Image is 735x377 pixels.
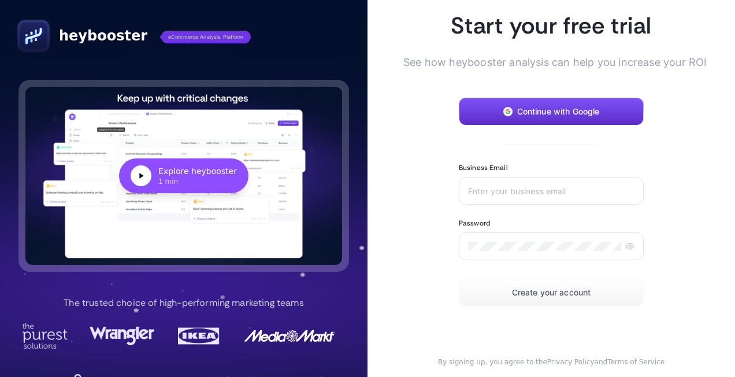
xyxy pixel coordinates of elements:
button: Continue with Google [459,98,644,125]
span: By signing up, you agree to the [438,358,547,366]
h1: Start your free trial [422,10,681,40]
img: MediaMarkt [243,323,336,349]
img: Purest [22,323,68,349]
span: Create your account [512,288,591,297]
div: and [422,357,681,367]
button: Create your account [459,279,644,306]
label: Business Email [459,163,508,172]
input: Enter your business email [468,186,634,195]
a: Privacy Policy [547,358,595,366]
p: The trusted choice of high-performing marketing teams [64,296,303,310]
span: heybooster [59,27,147,45]
img: Wrangler [90,323,154,349]
span: eCommerce Analysis Platform [161,31,251,43]
span: Continue with Google [517,107,600,116]
a: Terms of Service [607,358,665,366]
img: Ikea [176,323,222,349]
div: 1 min [158,177,237,186]
button: Explore heybooster1 min [25,87,342,265]
label: Password [459,219,490,228]
span: See how heybooster analysis can help you increase your ROI [403,54,681,70]
a: heyboostereCommerce Analysis Platform [17,20,251,52]
div: Explore heybooster [158,165,237,177]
